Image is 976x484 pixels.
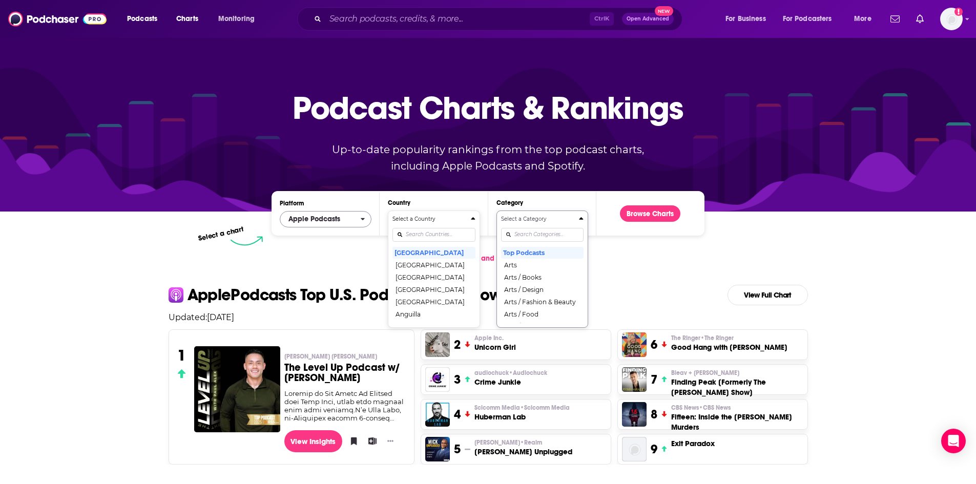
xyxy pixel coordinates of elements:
[954,8,963,16] svg: Add a profile image
[454,372,461,387] h3: 3
[622,332,647,357] img: Good Hang with Amy Poehler
[622,402,647,427] img: Fifteen: Inside the Daniel Marsh Murders
[783,12,832,26] span: For Podcasters
[501,271,584,283] button: Arts / Books
[651,441,657,457] h3: 9
[392,296,475,308] button: [GEOGRAPHIC_DATA]
[520,439,542,446] span: • Realm
[671,404,731,412] span: CBS News
[425,367,450,392] img: Crime Junkie
[392,308,475,320] button: Anguilla
[392,217,466,222] h4: Select a Country
[284,430,342,452] a: View Insights
[474,404,570,412] span: Scicomm Media
[671,334,734,342] span: The Ringer
[501,320,584,332] button: Arts / Performing Arts
[425,402,450,427] img: Huberman Lab
[474,334,516,352] a: Apple Inc.Unicorn Girl
[288,216,340,223] span: Apple Podcasts
[425,332,450,357] img: Unicorn Girl
[177,346,186,365] h3: 1
[501,246,584,259] button: Top Podcasts
[170,11,204,27] a: Charts
[127,12,157,26] span: Podcasts
[671,412,803,432] h3: Fifteen: Inside the [PERSON_NAME] Murders
[392,283,475,296] button: [GEOGRAPHIC_DATA]
[169,287,183,302] img: apple Icon
[8,9,107,29] img: Podchaser - Follow, Share and Rate Podcasts
[622,367,647,392] img: Finding Peak [Formerly The Ryan Hanley Show]
[425,437,450,461] img: Mick Unplugged
[671,369,803,397] a: Bleav + [PERSON_NAME]Finding Peak [Formerly The [PERSON_NAME] Show]
[198,225,245,243] p: Select a chart
[346,433,357,449] button: Bookmark Podcast
[509,369,547,376] span: • Audiochuck
[474,334,516,342] p: Apple Inc.
[474,342,516,352] h3: Unicorn Girl
[312,141,664,174] p: Up-to-date popularity rankings from the top podcast charts, including Apple Podcasts and Spotify.
[392,271,475,283] button: [GEOGRAPHIC_DATA]
[912,10,928,28] a: Show notifications dropdown
[718,11,779,27] button: open menu
[671,404,803,412] p: CBS News • CBS News
[651,337,657,352] h3: 6
[474,447,572,457] h3: [PERSON_NAME] Unplugged
[590,12,614,26] span: Ctrl K
[474,404,570,422] a: Scicomm Media•Scicomm MediaHuberman Lab
[699,404,731,411] span: • CBS News
[218,12,255,26] span: Monitoring
[188,287,502,303] p: Apple Podcasts Top U.S. Podcasts Right Now
[211,11,268,27] button: open menu
[474,369,547,377] span: audiochuck
[365,433,375,449] button: Add to List
[700,334,734,342] span: • The Ringer
[655,6,673,16] span: New
[940,8,963,30] button: Show profile menu
[194,346,280,432] img: The Level Up Podcast w/ Paul Alex
[280,211,371,227] h2: Platforms
[407,246,569,271] a: Get podcast charts and rankings via API
[728,285,808,305] a: View Full Chart
[501,259,584,271] button: Arts
[474,438,572,447] p: Mick Hunt • Realm
[725,12,766,26] span: For Business
[392,246,475,259] button: [GEOGRAPHIC_DATA]
[176,12,198,26] span: Charts
[416,254,550,263] span: Get podcast charts and rankings via API
[501,228,584,242] input: Search Categories...
[671,334,787,342] p: The Ringer • The Ringer
[651,372,657,387] h3: 7
[325,11,590,27] input: Search podcasts, credits, & more...
[293,74,683,141] p: Podcast Charts & Rankings
[474,334,504,342] span: Apple Inc.
[474,377,547,387] h3: Crime Junkie
[284,363,406,383] h3: The Level Up Podcast w/ [PERSON_NAME]
[392,320,475,332] button: [GEOGRAPHIC_DATA]
[231,236,263,246] img: select arrow
[474,412,570,422] h3: Huberman Lab
[474,369,547,377] p: audiochuck • Audiochuck
[941,429,966,453] div: Open Intercom Messenger
[284,352,406,389] a: [PERSON_NAME] [PERSON_NAME]The Level Up Podcast w/ [PERSON_NAME]
[280,211,371,227] button: open menu
[392,259,475,271] button: [GEOGRAPHIC_DATA]
[854,12,871,26] span: More
[501,283,584,296] button: Arts / Design
[454,441,461,457] h3: 5
[474,438,572,457] a: [PERSON_NAME]•Realm[PERSON_NAME] Unplugged
[671,377,803,397] h3: Finding Peak [Formerly The [PERSON_NAME] Show]
[474,404,570,412] p: Scicomm Media • Scicomm Media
